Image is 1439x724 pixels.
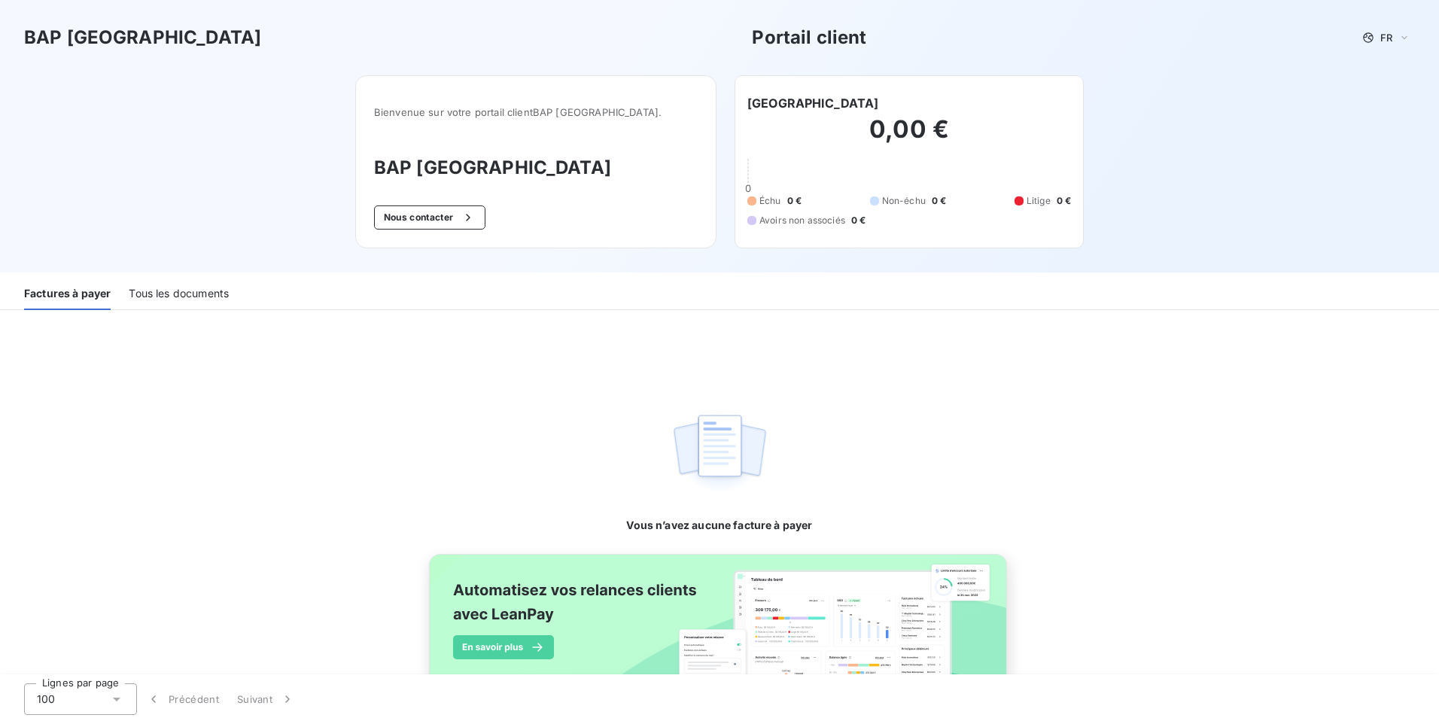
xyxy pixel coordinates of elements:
[671,406,768,500] img: empty state
[374,154,698,181] h3: BAP [GEOGRAPHIC_DATA]
[759,194,781,208] span: Échu
[1027,194,1051,208] span: Litige
[374,106,698,118] span: Bienvenue sur votre portail client BAP [GEOGRAPHIC_DATA] .
[626,518,812,533] span: Vous n’avez aucune facture à payer
[137,683,228,715] button: Précédent
[1380,32,1392,44] span: FR
[24,278,111,310] div: Factures à payer
[129,278,229,310] div: Tous les documents
[752,24,866,51] h3: Portail client
[745,182,751,194] span: 0
[932,194,946,208] span: 0 €
[228,683,304,715] button: Suivant
[747,94,879,112] h6: [GEOGRAPHIC_DATA]
[37,692,55,707] span: 100
[374,205,485,230] button: Nous contacter
[759,214,845,227] span: Avoirs non associés
[851,214,866,227] span: 0 €
[747,114,1071,160] h2: 0,00 €
[1057,194,1071,208] span: 0 €
[787,194,802,208] span: 0 €
[882,194,926,208] span: Non-échu
[24,24,261,51] h3: BAP [GEOGRAPHIC_DATA]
